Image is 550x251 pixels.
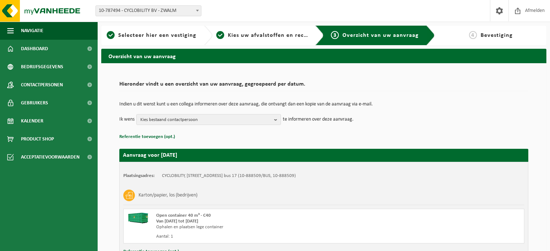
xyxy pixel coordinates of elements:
[136,114,281,125] button: Kies bestaand contactpersoon
[118,33,196,38] span: Selecteer hier een vestiging
[216,31,310,40] a: 2Kies uw afvalstoffen en recipiënten
[156,234,353,239] div: Aantal: 1
[123,173,155,178] strong: Plaatsingsadres:
[119,102,528,107] p: Indien u dit wenst kunt u een collega informeren over deze aanvraag, die ontvangt dan een kopie v...
[156,213,211,218] span: Open container 40 m³ - C40
[469,31,477,39] span: 4
[119,81,528,91] h2: Hieronder vindt u een overzicht van uw aanvraag, gegroepeerd per datum.
[156,224,353,230] div: Ophalen en plaatsen lege container
[21,22,43,40] span: Navigatie
[283,114,354,125] p: te informeren over deze aanvraag.
[21,40,48,58] span: Dashboard
[105,31,198,40] a: 1Selecteer hier een vestiging
[331,31,339,39] span: 3
[4,235,121,251] iframe: chat widget
[96,6,201,16] span: 10-787494 - CYCLOBILITY BV - ZWALM
[21,76,63,94] span: Contactpersonen
[481,33,513,38] span: Bevestiging
[216,31,224,39] span: 2
[21,130,54,148] span: Product Shop
[138,190,197,201] h3: Karton/papier, los (bedrijven)
[101,49,546,63] h2: Overzicht van uw aanvraag
[107,31,115,39] span: 1
[95,5,201,16] span: 10-787494 - CYCLOBILITY BV - ZWALM
[119,132,175,142] button: Referentie toevoegen (opt.)
[21,148,80,166] span: Acceptatievoorwaarden
[228,33,327,38] span: Kies uw afvalstoffen en recipiënten
[21,112,43,130] span: Kalender
[21,94,48,112] span: Gebruikers
[21,58,63,76] span: Bedrijfsgegevens
[156,219,198,224] strong: Van [DATE] tot [DATE]
[140,114,271,125] span: Kies bestaand contactpersoon
[127,213,149,224] img: HK-XC-40-GN-00.png
[123,152,177,158] strong: Aanvraag voor [DATE]
[162,173,296,179] td: CYCLOBILITY, [STREET_ADDRESS] bus 17 (10-888509/BUS, 10-888509)
[342,33,419,38] span: Overzicht van uw aanvraag
[119,114,135,125] p: Ik wens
